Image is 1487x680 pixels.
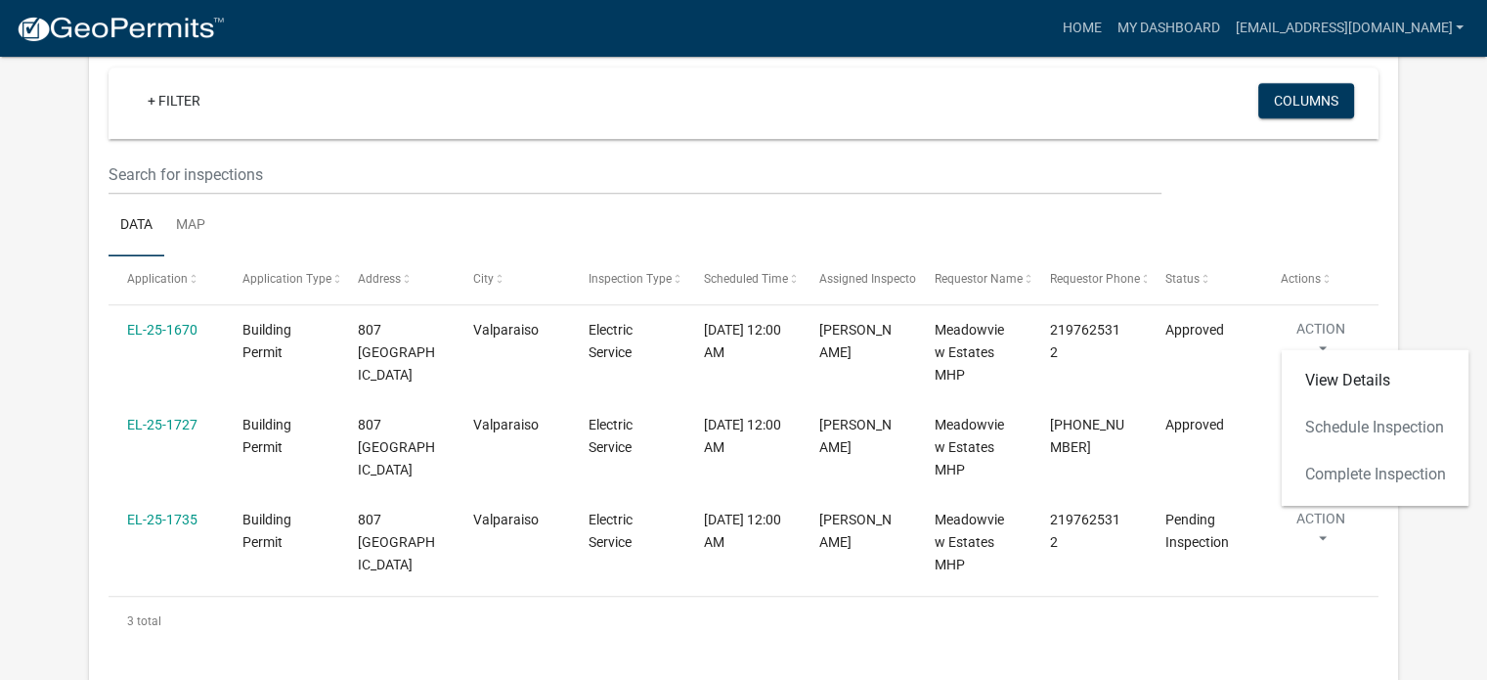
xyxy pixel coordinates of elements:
[358,417,435,477] span: 807 Greenfield
[242,512,291,550] span: Building Permit
[1281,357,1468,404] a: View Details
[339,256,455,303] datatable-header-cell: Address
[127,417,197,432] a: EL-25-1727
[1258,83,1354,118] button: Columns
[1281,319,1361,368] button: Action
[1165,272,1200,286] span: Status
[589,417,633,455] span: Electric Service
[1262,256,1378,303] datatable-header-cell: Actions
[1050,322,1120,360] span: 2197625312
[801,256,916,303] datatable-header-cell: Assigned Inspector
[935,272,1023,286] span: Requestor Name
[704,512,781,550] span: 09/10/2025, 12:00 AM
[819,512,892,550] span: Michael Haller
[473,512,539,527] span: Valparaiso
[916,256,1031,303] datatable-header-cell: Requestor Name
[455,256,570,303] datatable-header-cell: City
[704,272,788,286] span: Scheduled Time
[685,256,801,303] datatable-header-cell: Scheduled Time
[935,512,1004,572] span: Meadowview Estates MHP
[242,417,291,455] span: Building Permit
[473,272,494,286] span: City
[473,417,539,432] span: Valparaiso
[242,322,291,360] span: Building Permit
[1281,349,1468,506] div: Action
[819,417,892,455] span: Michael Haller
[589,272,672,286] span: Inspection Type
[109,597,1378,646] div: 3 total
[570,256,685,303] datatable-header-cell: Inspection Type
[132,83,216,118] a: + Filter
[819,272,920,286] span: Assigned Inspector
[1165,417,1224,432] span: Approved
[242,272,331,286] span: Application Type
[224,256,339,303] datatable-header-cell: Application Type
[1165,322,1224,338] span: Approved
[109,195,164,257] a: Data
[1147,256,1262,303] datatable-header-cell: Status
[1054,10,1109,47] a: Home
[704,417,781,455] span: 09/10/2025, 12:00 AM
[127,512,197,527] a: EL-25-1735
[1050,272,1140,286] span: Requestor Phone
[109,256,224,303] datatable-header-cell: Application
[127,322,197,338] a: EL-25-1670
[1050,417,1124,455] span: 219-762-5312
[704,322,781,360] span: 09/10/2025, 12:00 AM
[935,417,1004,477] span: Meadowview Estates MHP
[127,272,188,286] span: Application
[1165,512,1229,550] span: Pending Inspection
[589,322,633,360] span: Electric Service
[164,195,217,257] a: Map
[109,155,1161,195] input: Search for inspections
[1281,509,1361,558] button: Action
[589,512,633,550] span: Electric Service
[358,512,435,572] span: 807 Greenfield
[819,322,892,360] span: Michael Haller
[1281,272,1321,286] span: Actions
[473,322,539,338] span: Valparaiso
[1109,10,1227,47] a: My Dashboard
[358,322,435,383] span: 807 Greenfield
[1050,512,1120,550] span: 2197625312
[1031,256,1147,303] datatable-header-cell: Requestor Phone
[1227,10,1471,47] a: [EMAIL_ADDRESS][DOMAIN_NAME]
[935,322,1004,383] span: Meadowview Estates MHP
[358,272,401,286] span: Address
